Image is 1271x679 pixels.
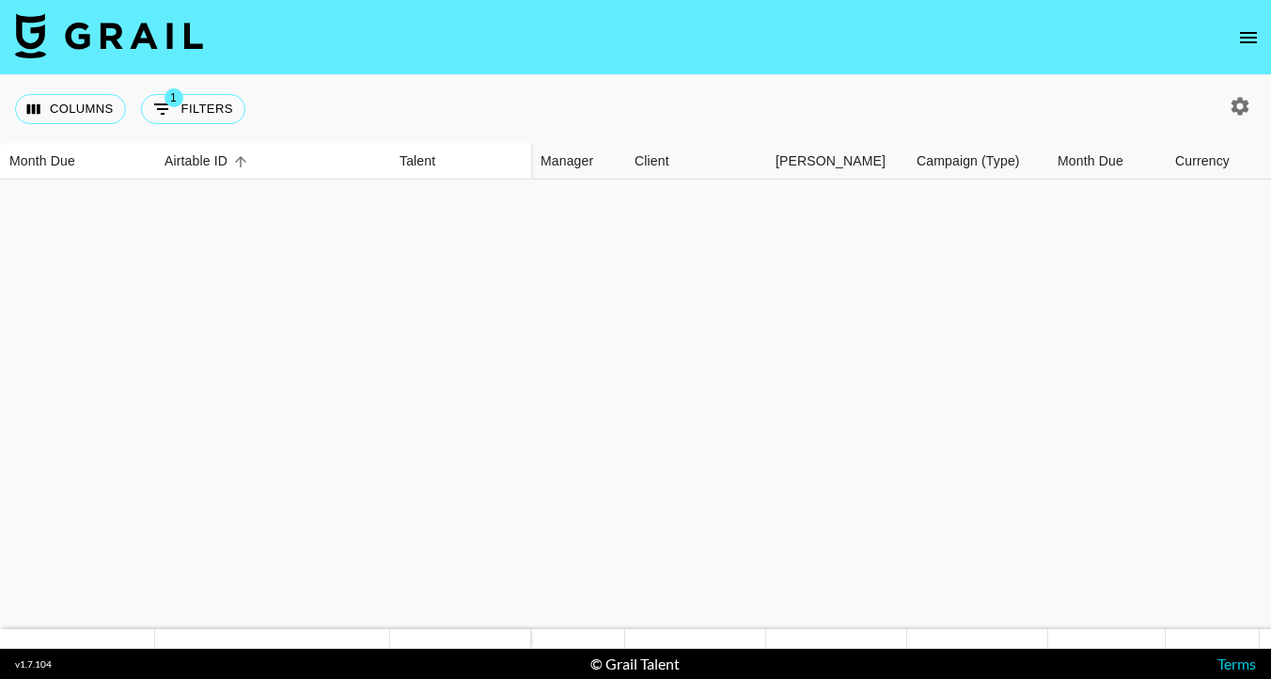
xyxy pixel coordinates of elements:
div: Talent [390,143,531,180]
button: Show filters [141,94,245,124]
div: Campaign (Type) [907,143,1048,180]
button: Sort [228,149,254,175]
div: Month Due [1048,143,1166,180]
div: Month Due [9,143,75,180]
div: Airtable ID [165,143,228,180]
div: Campaign (Type) [917,143,1020,180]
div: Currency [1166,143,1260,180]
button: Select columns [15,94,126,124]
div: [PERSON_NAME] [776,143,886,180]
div: Manager [531,143,625,180]
div: Currency [1175,143,1230,180]
button: open drawer [1230,19,1267,56]
img: Grail Talent [15,13,203,58]
div: v 1.7.104 [15,658,52,671]
div: Booker [766,143,907,180]
div: Talent [400,143,435,180]
span: 1 [165,88,183,107]
div: Airtable ID [155,143,390,180]
div: © Grail Talent [590,655,680,673]
div: Client [625,143,766,180]
div: Client [635,143,669,180]
div: Manager [541,143,593,180]
div: Month Due [1058,143,1123,180]
a: Terms [1217,655,1256,672]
